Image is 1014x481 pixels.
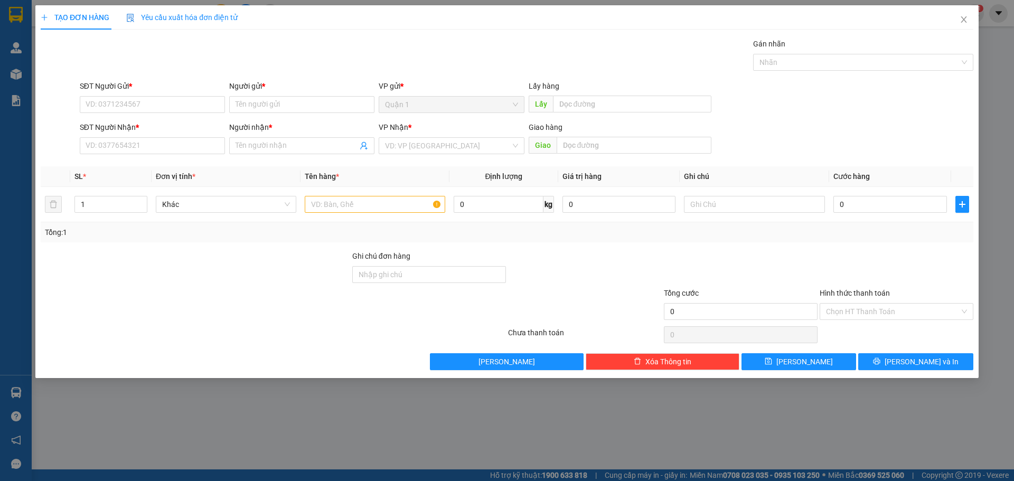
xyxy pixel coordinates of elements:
[684,196,825,213] input: Ghi Chú
[126,14,135,22] img: icon
[960,15,968,24] span: close
[386,97,518,112] span: Quận 1
[352,266,506,283] input: Ghi chú đơn hàng
[956,200,969,209] span: plus
[305,196,445,213] input: VD: Bàn, Ghế
[162,196,290,212] span: Khác
[229,80,374,92] div: Người gửi
[74,172,83,181] span: SL
[820,289,890,297] label: Hình thức thanh toán
[379,123,409,131] span: VP Nhận
[586,353,740,370] button: deleteXóa Thông tin
[645,356,691,367] span: Xóa Thông tin
[955,196,969,213] button: plus
[229,121,374,133] div: Người nhận
[156,172,195,181] span: Đơn vị tính
[873,357,880,366] span: printer
[833,172,870,181] span: Cước hàng
[379,80,524,92] div: VP gửi
[562,172,602,181] span: Giá trị hàng
[80,80,225,92] div: SĐT Người Gửi
[529,123,562,131] span: Giao hàng
[557,137,711,154] input: Dọc đường
[80,121,225,133] div: SĐT Người Nhận
[45,227,391,238] div: Tổng: 1
[765,357,773,366] span: save
[885,356,959,367] span: [PERSON_NAME] và In
[543,196,554,213] span: kg
[949,5,979,35] button: Close
[126,13,238,22] span: Yêu cầu xuất hóa đơn điện tử
[360,142,369,150] span: user-add
[529,137,557,154] span: Giao
[45,196,62,213] button: delete
[352,252,410,260] label: Ghi chú đơn hàng
[553,96,711,112] input: Dọc đường
[41,13,109,22] span: TẠO ĐƠN HÀNG
[41,14,48,21] span: plus
[529,96,553,112] span: Lấy
[479,356,536,367] span: [PERSON_NAME]
[741,353,856,370] button: save[PERSON_NAME]
[859,353,973,370] button: printer[PERSON_NAME] và In
[562,196,676,213] input: 0
[430,353,584,370] button: [PERSON_NAME]
[634,357,641,366] span: delete
[664,289,699,297] span: Tổng cước
[753,40,785,48] label: Gán nhãn
[529,82,559,90] span: Lấy hàng
[305,172,339,181] span: Tên hàng
[485,172,523,181] span: Định lượng
[680,166,829,187] th: Ghi chú
[507,327,663,345] div: Chưa thanh toán
[777,356,833,367] span: [PERSON_NAME]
